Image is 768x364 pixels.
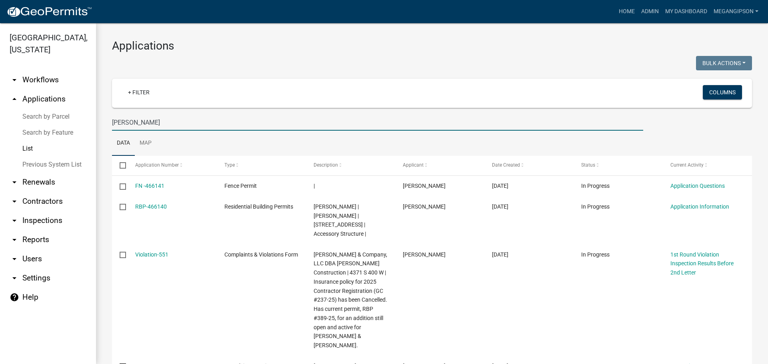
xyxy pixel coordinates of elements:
[112,156,127,175] datatable-header-cell: Select
[662,4,710,19] a: My Dashboard
[710,4,762,19] a: megangipson
[10,94,19,104] i: arrow_drop_up
[127,156,216,175] datatable-header-cell: Application Number
[581,162,595,168] span: Status
[403,203,446,210] span: Dorothy Sullivan
[492,183,508,189] span: 08/19/2025
[314,183,315,189] span: |
[112,114,643,131] input: Search for applications
[314,251,387,349] span: Neil Ross & Company, LLC DBA Ross Construction | 4371 S 400 W | Insurance policy for 2025 Contrac...
[314,203,366,237] span: John Cross | Dorothy L Sullivan | 4153 W 500 S PERU, IN 46970 | Accessory Structure |
[663,156,752,175] datatable-header-cell: Current Activity
[135,131,156,156] a: Map
[10,254,19,264] i: arrow_drop_down
[616,4,638,19] a: Home
[670,183,725,189] a: Application Questions
[492,162,520,168] span: Date Created
[395,156,484,175] datatable-header-cell: Applicant
[403,251,446,258] span: Corey
[224,183,257,189] span: Fence Permit
[403,183,446,189] span: Melissa
[696,56,752,70] button: Bulk Actions
[10,292,19,302] i: help
[135,183,164,189] a: FN -466141
[10,197,19,206] i: arrow_drop_down
[122,85,156,99] a: + Filter
[10,75,19,85] i: arrow_drop_down
[492,251,508,258] span: 08/19/2025
[403,162,424,168] span: Applicant
[112,131,135,156] a: Data
[306,156,395,175] datatable-header-cell: Description
[112,39,752,53] h3: Applications
[581,251,610,258] span: In Progress
[703,85,742,99] button: Columns
[10,273,19,283] i: arrow_drop_down
[224,251,298,258] span: Complaints & Violations Form
[224,162,235,168] span: Type
[484,156,574,175] datatable-header-cell: Date Created
[574,156,663,175] datatable-header-cell: Status
[670,203,729,210] a: Application Information
[638,4,662,19] a: Admin
[10,177,19,187] i: arrow_drop_down
[670,162,704,168] span: Current Activity
[314,162,338,168] span: Description
[670,251,734,276] a: 1st Round Violation Inspection Results Before 2nd Letter
[581,183,610,189] span: In Progress
[10,235,19,245] i: arrow_drop_down
[135,203,167,210] a: RBP-466140
[135,251,168,258] a: Violation-551
[581,203,610,210] span: In Progress
[224,203,293,210] span: Residential Building Permits
[216,156,306,175] datatable-header-cell: Type
[10,216,19,225] i: arrow_drop_down
[135,162,179,168] span: Application Number
[492,203,508,210] span: 08/19/2025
